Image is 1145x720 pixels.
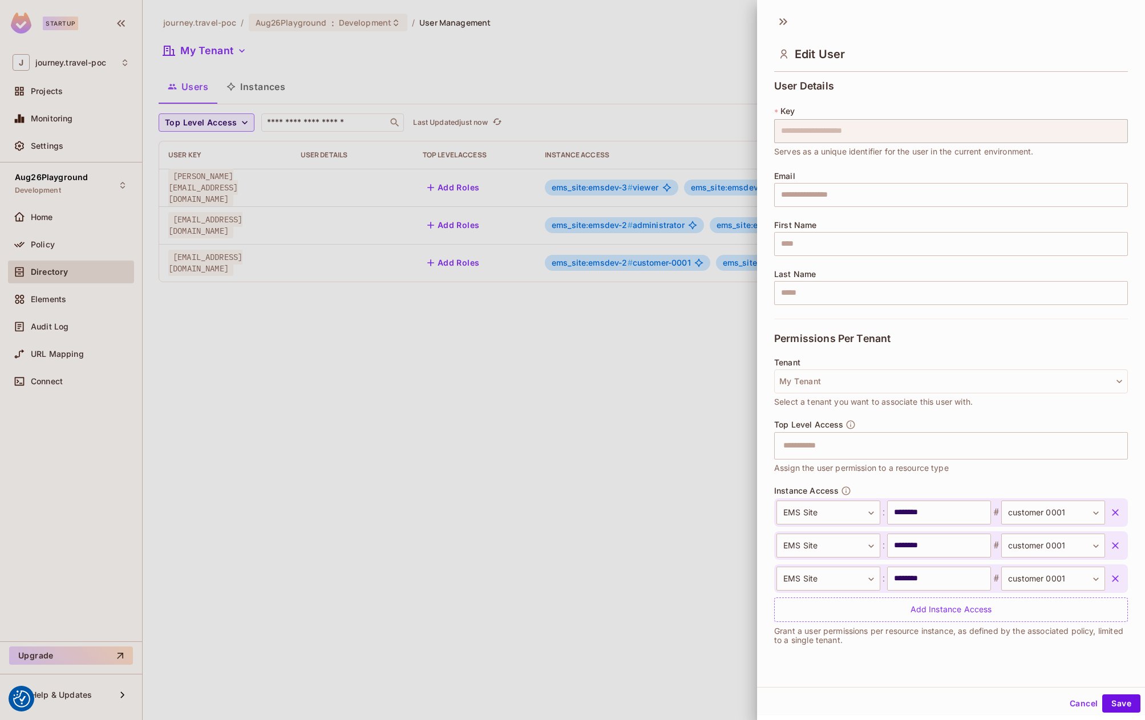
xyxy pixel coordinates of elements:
span: Email [774,172,795,181]
span: Key [780,107,795,116]
span: User Details [774,80,834,92]
p: Grant a user permissions per resource instance, as defined by the associated policy, limited to a... [774,627,1128,645]
div: EMS Site [776,567,880,591]
span: Edit User [795,47,845,61]
span: # [991,572,1001,585]
span: Tenant [774,358,800,367]
span: First Name [774,221,817,230]
div: customer 0001 [1001,567,1105,591]
span: : [880,572,887,585]
div: EMS Site [776,501,880,524]
span: Instance Access [774,486,839,495]
span: # [991,539,1001,552]
div: customer 0001 [1001,534,1105,558]
span: : [880,506,887,519]
span: : [880,539,887,552]
span: Select a tenant you want to associate this user with. [774,396,973,408]
button: My Tenant [774,369,1128,393]
button: Save [1102,694,1140,713]
span: Permissions Per Tenant [774,333,891,344]
div: Add Instance Access [774,597,1128,622]
button: Consent Preferences [13,690,30,707]
div: customer 0001 [1001,501,1105,524]
span: # [991,506,1001,519]
span: Serves as a unique identifier for the user in the current environment. [774,145,1034,158]
span: Top Level Access [774,420,843,429]
button: Cancel [1065,694,1102,713]
button: Open [1122,444,1124,446]
span: Assign the user permission to a resource type [774,462,949,474]
div: EMS Site [776,534,880,558]
img: Revisit consent button [13,690,30,707]
span: Last Name [774,270,816,279]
